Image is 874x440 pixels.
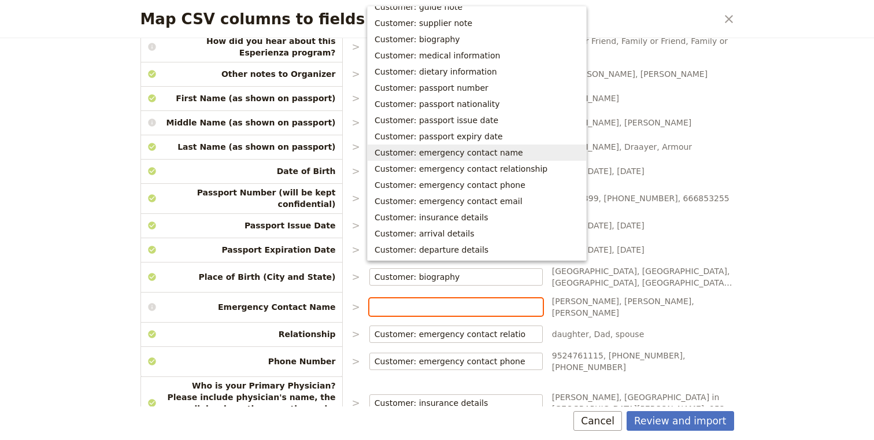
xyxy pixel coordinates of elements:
[375,17,472,29] span: Customer: supplier note
[528,271,538,283] span: ​
[375,179,525,191] span: Customer: emergency contact phone
[140,220,343,231] span: Passport Issue Date
[552,391,734,415] span: [PERSON_NAME], [GEOGRAPHIC_DATA] in [GEOGRAPHIC_DATA][PERSON_NAME], 952-993-[GEOGRAPHIC_DATA][PER...
[375,328,526,340] input: ​Clear input
[352,140,360,154] p: >
[368,31,586,47] button: Customer: biography
[140,271,343,283] span: Place of Birth (City and State)
[140,380,343,426] span: Who is your Primary Physician? Please include physician's name, the clinic where they practice an...
[352,300,360,314] p: >
[375,212,488,223] span: Customer: insurance details
[528,397,538,409] span: ​
[528,328,538,340] span: ​
[368,128,586,145] button: Customer: passport expiry date
[627,411,734,431] button: Review and import
[140,141,343,153] span: Last Name (as shown on passport)
[368,47,586,64] button: Customer: medical information
[352,164,360,178] p: >
[552,220,734,231] span: [DATE], [DATE], [DATE]
[552,265,734,289] span: [GEOGRAPHIC_DATA], [GEOGRAPHIC_DATA], [GEOGRAPHIC_DATA], [GEOGRAPHIC_DATA], [GEOGRAPHIC_DATA], [G...
[375,271,526,283] input: ​Clear input
[140,10,717,28] h2: Map CSV columns to fields in Fieldbook
[140,187,343,210] span: Passport Number (will be kept confidential)
[375,244,488,256] span: Customer: departure details
[140,328,343,340] span: Relationship
[375,397,526,409] input: ​Clear input
[140,165,343,177] span: Date of Birth
[368,242,586,258] button: Customer: departure details
[719,9,739,29] button: Close dialog
[368,145,586,161] button: Customer: emergency contact name
[368,64,586,80] button: Customer: dietary information
[352,40,360,54] p: >
[368,112,586,128] button: Customer: passport issue date
[368,177,586,193] button: Customer: emergency contact phone
[552,93,734,104] span: [PERSON_NAME]
[352,354,360,368] p: >
[368,193,586,209] button: Customer: emergency contact email
[552,68,734,80] span: -, -, [PERSON_NAME], [PERSON_NAME]
[140,244,343,256] span: Passport Expiration Date
[552,328,734,340] span: daughter, Dad, spouse
[140,68,343,80] span: Other notes to Organizer
[352,191,360,205] p: >
[552,350,734,373] span: 9524761115, [PHONE_NUMBER], [PHONE_NUMBER]
[552,35,734,58] span: Family or Friend, Family or Friend, Family or Friend
[352,116,360,130] p: >
[352,243,360,257] p: >
[375,147,523,158] span: Customer: emergency contact name
[375,66,497,77] span: Customer: dietary information
[375,163,547,175] span: Customer: emergency contact relationship
[375,131,503,142] span: Customer: passport expiry date
[552,165,734,177] span: [DATE], [DATE], [DATE]
[140,356,343,367] span: Phone Number
[352,67,360,81] p: >
[552,193,734,204] span: A47549399, [PHONE_NUMBER], 666853255
[375,1,462,13] span: Customer: guide note
[375,356,526,367] input: ​Clear input
[375,114,498,126] span: Customer: passport issue date
[368,161,586,177] button: Customer: emergency contact relationship
[552,141,734,153] span: [PERSON_NAME], Draayer, Armour
[140,301,343,313] span: Emergency Contact Name
[375,195,523,207] span: Customer: emergency contact email
[368,15,586,31] button: Customer: supplier note
[573,411,622,431] button: Cancel
[375,228,475,239] span: Customer: arrival details
[375,82,488,94] span: Customer: passport number
[552,244,734,256] span: [DATE], [DATE], [DATE]
[368,225,586,242] button: Customer: arrival details
[375,50,500,61] span: Customer: medical information
[375,34,460,45] span: Customer: biography
[552,117,734,128] span: [PERSON_NAME], [PERSON_NAME]
[368,209,586,225] button: Customer: insurance details
[352,91,360,105] p: >
[352,270,360,284] p: >
[368,96,586,112] button: Customer: passport nationality
[140,35,343,58] span: How did you hear about this Esperienza program?
[352,396,360,410] p: >
[352,219,360,232] p: >
[528,356,538,367] span: ​
[552,295,734,319] span: [PERSON_NAME], [PERSON_NAME], [PERSON_NAME]
[140,117,343,128] span: Middle Name (as shown on passport)
[352,327,360,341] p: >
[368,80,586,96] button: Customer: passport number
[375,98,500,110] span: Customer: passport nationality
[140,93,343,104] span: First Name (as shown on passport)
